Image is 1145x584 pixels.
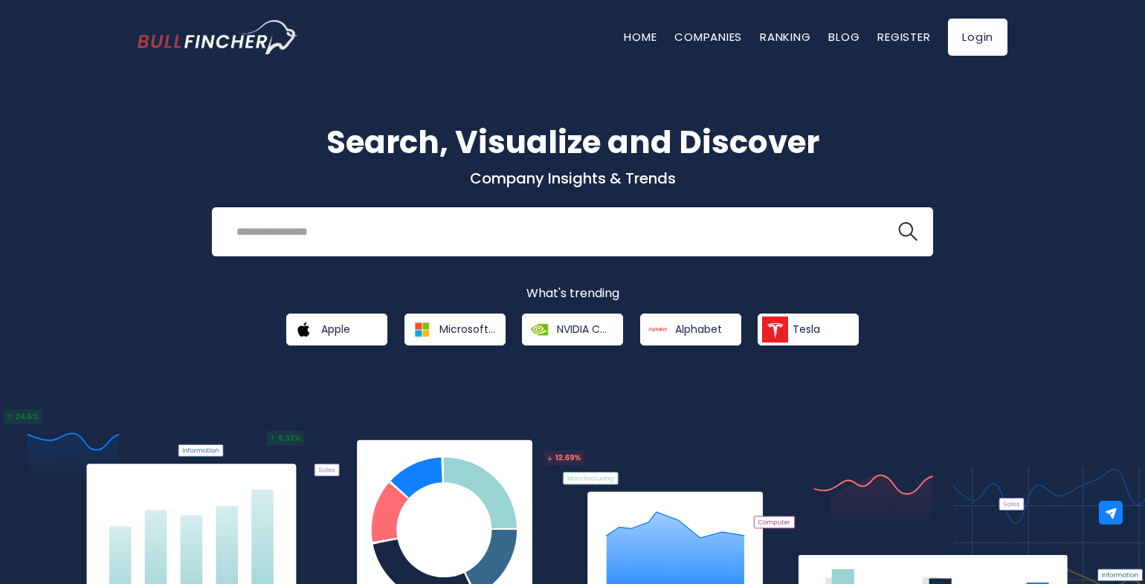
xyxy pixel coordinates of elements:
[674,29,742,45] a: Companies
[439,322,495,336] span: Microsoft Corporation
[793,322,820,336] span: Tesla
[675,322,722,336] span: Alphabet
[321,322,350,336] span: Apple
[138,169,1007,188] p: Company Insights & Trends
[828,29,859,45] a: Blog
[404,314,506,345] a: Microsoft Corporation
[138,20,297,54] a: Go to homepage
[758,314,859,345] a: Tesla
[522,314,623,345] a: NVIDIA Corporation
[760,29,810,45] a: Ranking
[624,29,657,45] a: Home
[640,314,741,345] a: Alphabet
[557,322,613,336] span: NVIDIA Corporation
[877,29,930,45] a: Register
[898,222,917,241] img: search icon
[138,119,1007,166] h1: Search, Visualize and Discover
[138,286,1007,302] p: What's trending
[286,314,387,345] a: Apple
[138,20,298,54] img: Bullfincher logo
[948,19,1007,56] a: Login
